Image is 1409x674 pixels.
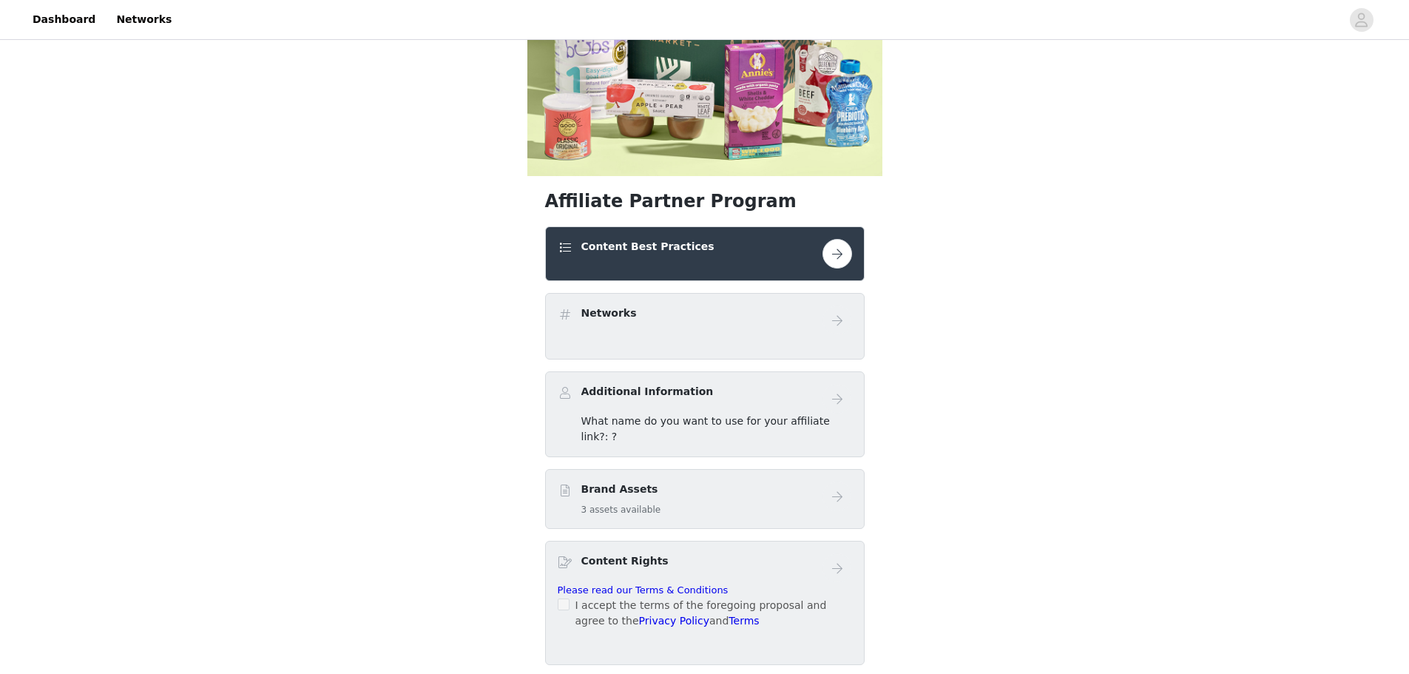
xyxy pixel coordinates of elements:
h4: Brand Assets [581,482,661,497]
div: avatar [1354,8,1368,32]
a: Please read our Terms & Conditions [558,584,729,596]
a: Networks [107,3,180,36]
div: Additional Information [545,371,865,457]
div: Content Best Practices [545,226,865,281]
h4: Additional Information [581,384,714,400]
span: What name do you want to use for your affiliate link?: ? [581,415,830,442]
h4: Content Rights [581,553,669,569]
a: Privacy Policy [639,615,709,627]
h1: Affiliate Partner Program [545,188,865,215]
p: I accept the terms of the foregoing proposal and agree to the and [575,598,852,629]
div: Networks [545,293,865,360]
div: Content Rights [545,541,865,665]
a: Dashboard [24,3,104,36]
h5: 3 assets available [581,503,661,516]
div: Brand Assets [545,469,865,529]
a: Terms [729,615,759,627]
h4: Content Best Practices [581,239,714,255]
h4: Networks [581,306,637,321]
